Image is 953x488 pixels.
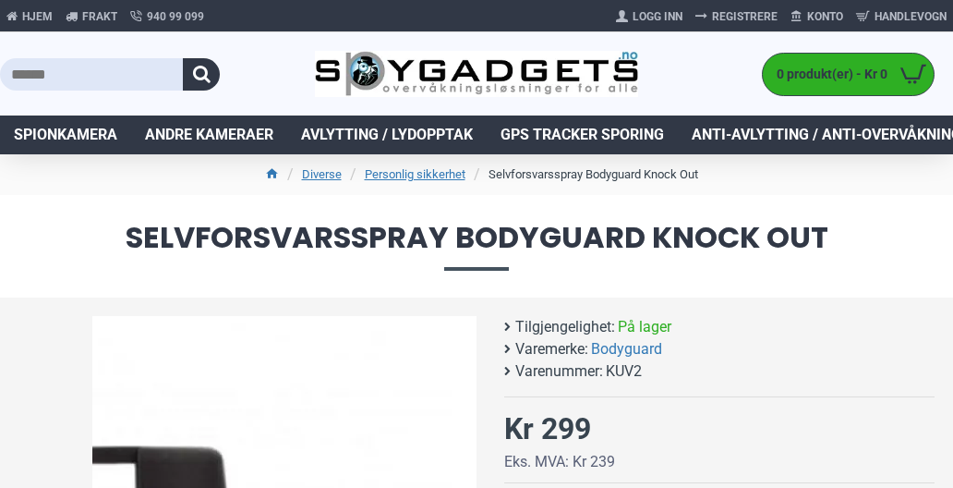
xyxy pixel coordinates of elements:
a: Personlig sikkerhet [365,165,465,184]
span: Andre kameraer [145,124,273,146]
a: Logg Inn [609,2,689,31]
span: Frakt [82,8,117,25]
b: Varenummer: [515,360,603,383]
span: KUV2 [606,360,642,383]
a: Bodyguard [591,338,662,360]
span: På lager [618,316,671,338]
a: Handlevogn [850,2,953,31]
span: Registrere [712,8,778,25]
span: Selvforsvarsspray Bodyguard Knock Out [18,223,935,270]
b: Tilgjengelighet: [515,316,615,338]
b: Varemerke: [515,338,588,360]
a: Andre kameraer [131,116,287,154]
span: Handlevogn [875,8,947,25]
span: 0 produkt(er) - Kr 0 [763,65,892,84]
span: GPS Tracker Sporing [501,124,664,146]
div: Kr 299 [504,407,591,451]
a: Avlytting / Lydopptak [287,116,487,154]
span: Spionkamera [14,124,117,146]
span: 940 99 099 [147,8,204,25]
img: SpyGadgets.no [315,51,639,98]
span: Hjem [22,8,53,25]
span: Konto [807,8,843,25]
span: Avlytting / Lydopptak [301,124,473,146]
span: Logg Inn [633,8,682,25]
a: 0 produkt(er) - Kr 0 [763,54,934,95]
a: GPS Tracker Sporing [487,116,678,154]
a: Konto [784,2,850,31]
a: Registrere [689,2,784,31]
a: Diverse [302,165,342,184]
